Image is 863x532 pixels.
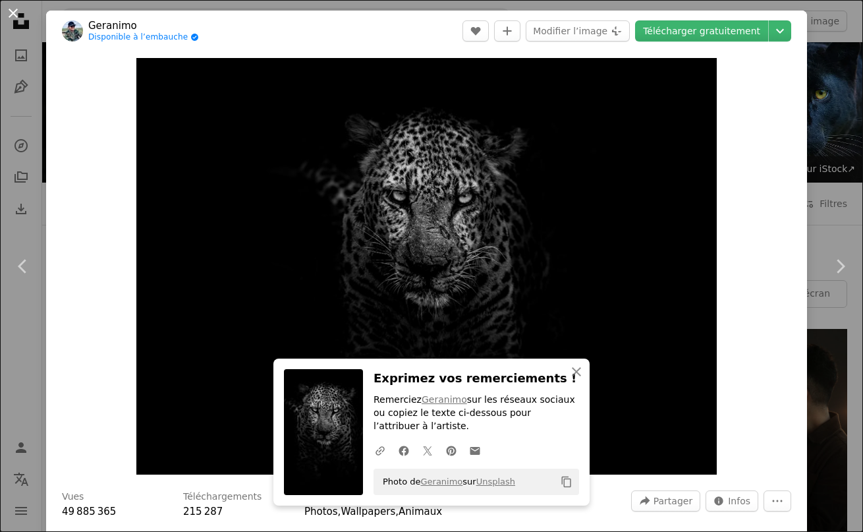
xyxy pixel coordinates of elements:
a: Geranimo [422,394,467,405]
a: Unsplash [476,477,515,487]
span: 215 287 [183,506,223,517]
a: Photos [304,506,338,517]
button: Modifier l’image [526,20,630,42]
span: Infos [728,491,750,511]
img: Photo en niveaux de gris de léopard [136,58,717,475]
span: , [395,506,399,517]
a: Partager par mail [463,437,487,463]
img: Accéder au profil de Geranimo [62,20,83,42]
a: Geranimo [420,477,462,487]
a: Disponible à l’embauche [88,32,199,43]
h3: Téléchargements [183,490,262,504]
button: Ajouter à la collection [494,20,520,42]
button: Statistiques de cette image [706,490,758,512]
a: Télécharger gratuitement [635,20,768,42]
h3: Exprimez vos remerciements ! [374,369,579,388]
button: Copier dans le presse-papier [555,471,578,493]
a: Animaux [399,506,442,517]
a: Partagez-lePinterest [439,437,463,463]
a: Wallpapers [341,506,395,517]
p: Remerciez sur les réseaux sociaux ou copiez le texte ci-dessous pour l’attribuer à l’artiste. [374,394,579,433]
button: Choisissez la taille de téléchargement [769,20,791,42]
button: J’aime [462,20,489,42]
button: Zoom sur cette image [136,58,717,475]
a: Partagez-leTwitter [416,437,439,463]
button: Plus d’actions [764,490,791,512]
span: Partager [654,491,692,511]
a: Suivant [817,203,863,330]
a: Partagez-leFacebook [392,437,416,463]
a: Geranimo [88,19,199,32]
span: , [338,506,341,517]
h3: Vues [62,490,84,504]
button: Partager cette image [631,490,700,512]
span: Photo de sur [376,471,515,492]
span: 49 885 365 [62,506,116,517]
